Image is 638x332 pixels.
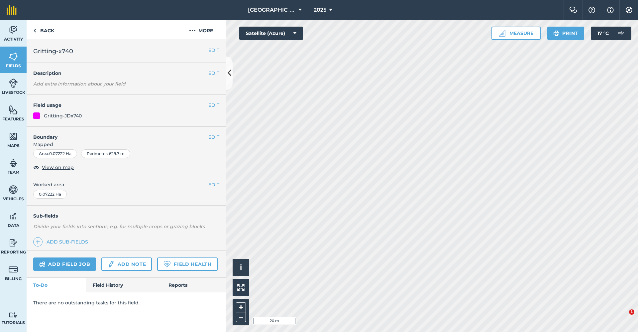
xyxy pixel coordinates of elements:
div: 0.07222 Ha [33,190,67,199]
img: Four arrows, one pointing top left, one top right, one bottom right and the last bottom left [237,284,245,291]
em: Divide your fields into sections, e.g. for multiple crops or grazing blocks [33,224,205,230]
button: – [236,312,246,322]
a: Add sub-fields [33,237,91,247]
img: A question mark icon [588,7,596,13]
button: EDIT [208,133,219,141]
button: i [233,259,249,276]
img: svg+xml;base64,PD94bWwgdmVyc2lvbj0iMS4wIiBlbmNvZGluZz0idXRmLTgiPz4KPCEtLSBHZW5lcmF0b3I6IEFkb2JlIE... [39,260,46,268]
img: Ruler icon [499,30,505,37]
img: svg+xml;base64,PD94bWwgdmVyc2lvbj0iMS4wIiBlbmNvZGluZz0idXRmLTgiPz4KPCEtLSBHZW5lcmF0b3I6IEFkb2JlIE... [9,158,18,168]
img: svg+xml;base64,PHN2ZyB4bWxucz0iaHR0cDovL3d3dy53My5vcmcvMjAwMC9zdmciIHdpZHRoPSIxNCIgaGVpZ2h0PSIyNC... [36,238,40,246]
img: svg+xml;base64,PD94bWwgdmVyc2lvbj0iMS4wIiBlbmNvZGluZz0idXRmLTgiPz4KPCEtLSBHZW5lcmF0b3I6IEFkb2JlIE... [9,312,18,318]
img: fieldmargin Logo [7,5,17,15]
img: Two speech bubbles overlapping with the left bubble in the forefront [569,7,577,13]
em: Add extra information about your field [33,81,126,87]
h4: Sub-fields [27,212,226,220]
span: 17 ° C [597,27,609,40]
div: Gritting-JDx740 [44,112,82,119]
img: svg+xml;base64,PHN2ZyB4bWxucz0iaHR0cDovL3d3dy53My5vcmcvMjAwMC9zdmciIHdpZHRoPSI5IiBoZWlnaHQ9IjI0Ii... [33,27,36,35]
img: svg+xml;base64,PHN2ZyB4bWxucz0iaHR0cDovL3d3dy53My5vcmcvMjAwMC9zdmciIHdpZHRoPSI1NiIgaGVpZ2h0PSI2MC... [9,105,18,115]
span: Worked area [33,181,219,188]
button: EDIT [208,70,219,77]
h4: Field usage [33,101,208,109]
a: Add field job [33,257,96,271]
span: [GEOGRAPHIC_DATA] (Gardens) [248,6,296,14]
button: Satellite (Azure) [239,27,303,40]
span: Gritting-x740 [33,47,73,56]
a: To-Do [27,278,86,292]
a: Field Health [157,257,217,271]
button: + [236,302,246,312]
div: Area : 0.07222 Ha [33,149,77,158]
a: Reports [162,278,226,292]
img: svg+xml;base64,PHN2ZyB4bWxucz0iaHR0cDovL3d3dy53My5vcmcvMjAwMC9zdmciIHdpZHRoPSIyMCIgaGVpZ2h0PSIyNC... [189,27,196,35]
span: 2025 [314,6,326,14]
div: Perimeter : 629.7 m [81,149,130,158]
img: svg+xml;base64,PHN2ZyB4bWxucz0iaHR0cDovL3d3dy53My5vcmcvMjAwMC9zdmciIHdpZHRoPSI1NiIgaGVpZ2h0PSI2MC... [9,52,18,62]
img: svg+xml;base64,PHN2ZyB4bWxucz0iaHR0cDovL3d3dy53My5vcmcvMjAwMC9zdmciIHdpZHRoPSI1NiIgaGVpZ2h0PSI2MC... [9,131,18,141]
p: There are no outstanding tasks for this field. [33,299,219,306]
img: svg+xml;base64,PHN2ZyB4bWxucz0iaHR0cDovL3d3dy53My5vcmcvMjAwMC9zdmciIHdpZHRoPSIxNyIgaGVpZ2h0PSIxNy... [607,6,614,14]
button: Measure [491,27,541,40]
button: More [176,20,226,40]
img: svg+xml;base64,PD94bWwgdmVyc2lvbj0iMS4wIiBlbmNvZGluZz0idXRmLTgiPz4KPCEtLSBHZW5lcmF0b3I6IEFkb2JlIE... [9,185,18,195]
img: svg+xml;base64,PD94bWwgdmVyc2lvbj0iMS4wIiBlbmNvZGluZz0idXRmLTgiPz4KPCEtLSBHZW5lcmF0b3I6IEFkb2JlIE... [9,264,18,274]
img: A cog icon [625,7,633,13]
span: Mapped [27,141,226,148]
button: EDIT [208,101,219,109]
img: svg+xml;base64,PD94bWwgdmVyc2lvbj0iMS4wIiBlbmNvZGluZz0idXRmLTgiPz4KPCEtLSBHZW5lcmF0b3I6IEFkb2JlIE... [107,260,115,268]
button: View on map [33,163,74,171]
span: i [240,263,242,271]
img: svg+xml;base64,PD94bWwgdmVyc2lvbj0iMS4wIiBlbmNvZGluZz0idXRmLTgiPz4KPCEtLSBHZW5lcmF0b3I6IEFkb2JlIE... [9,25,18,35]
img: svg+xml;base64,PHN2ZyB4bWxucz0iaHR0cDovL3d3dy53My5vcmcvMjAwMC9zdmciIHdpZHRoPSIxOCIgaGVpZ2h0PSIyNC... [33,163,39,171]
button: EDIT [208,181,219,188]
h4: Description [33,70,219,77]
a: Field History [86,278,161,292]
iframe: Intercom live chat [615,309,631,325]
span: View on map [42,164,74,171]
a: Back [27,20,61,40]
button: 17 °C [591,27,631,40]
h4: Boundary [27,127,208,141]
img: svg+xml;base64,PHN2ZyB4bWxucz0iaHR0cDovL3d3dy53My5vcmcvMjAwMC9zdmciIHdpZHRoPSIxOSIgaGVpZ2h0PSIyNC... [553,29,560,37]
img: svg+xml;base64,PD94bWwgdmVyc2lvbj0iMS4wIiBlbmNvZGluZz0idXRmLTgiPz4KPCEtLSBHZW5lcmF0b3I6IEFkb2JlIE... [614,27,627,40]
img: svg+xml;base64,PD94bWwgdmVyc2lvbj0iMS4wIiBlbmNvZGluZz0idXRmLTgiPz4KPCEtLSBHZW5lcmF0b3I6IEFkb2JlIE... [9,78,18,88]
button: Print [547,27,585,40]
img: svg+xml;base64,PD94bWwgdmVyc2lvbj0iMS4wIiBlbmNvZGluZz0idXRmLTgiPz4KPCEtLSBHZW5lcmF0b3I6IEFkb2JlIE... [9,211,18,221]
img: svg+xml;base64,PD94bWwgdmVyc2lvbj0iMS4wIiBlbmNvZGluZz0idXRmLTgiPz4KPCEtLSBHZW5lcmF0b3I6IEFkb2JlIE... [9,238,18,248]
span: 1 [629,309,634,315]
a: Add note [101,257,152,271]
button: EDIT [208,47,219,54]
